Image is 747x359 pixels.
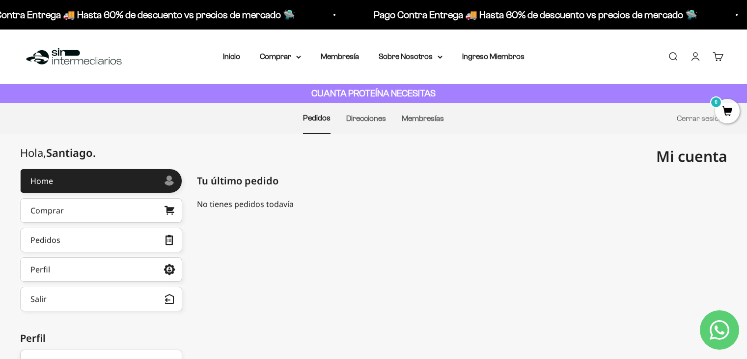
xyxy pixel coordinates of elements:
[30,207,64,214] div: Comprar
[30,266,50,273] div: Perfil
[710,96,722,108] mark: 0
[260,50,301,63] summary: Comprar
[321,52,359,60] a: Membresía
[197,198,727,210] div: No tienes pedidos todavía
[20,257,182,282] a: Perfil
[20,169,182,193] a: Home
[20,147,96,159] div: Hola,
[374,7,697,23] p: Pago Contra Entrega 🚚 Hasta 60% de descuento vs precios de mercado 🛸
[402,114,444,122] a: Membresías
[46,145,96,160] span: Santiago
[223,52,240,60] a: Inicio
[30,177,53,185] div: Home
[20,198,182,223] a: Comprar
[93,145,96,160] span: .
[303,114,331,122] a: Pedidos
[20,331,182,346] div: Perfil
[346,114,386,122] a: Direcciones
[462,52,525,60] a: Ingreso Miembros
[20,228,182,252] a: Pedidos
[30,236,60,244] div: Pedidos
[677,114,723,122] a: Cerrar sesión
[30,295,47,303] div: Salir
[379,50,443,63] summary: Sobre Nosotros
[715,107,740,118] a: 0
[311,88,436,98] strong: CUANTA PROTEÍNA NECESITAS
[20,287,182,311] button: Salir
[197,174,278,188] span: Tu último pedido
[656,146,727,166] span: Mi cuenta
